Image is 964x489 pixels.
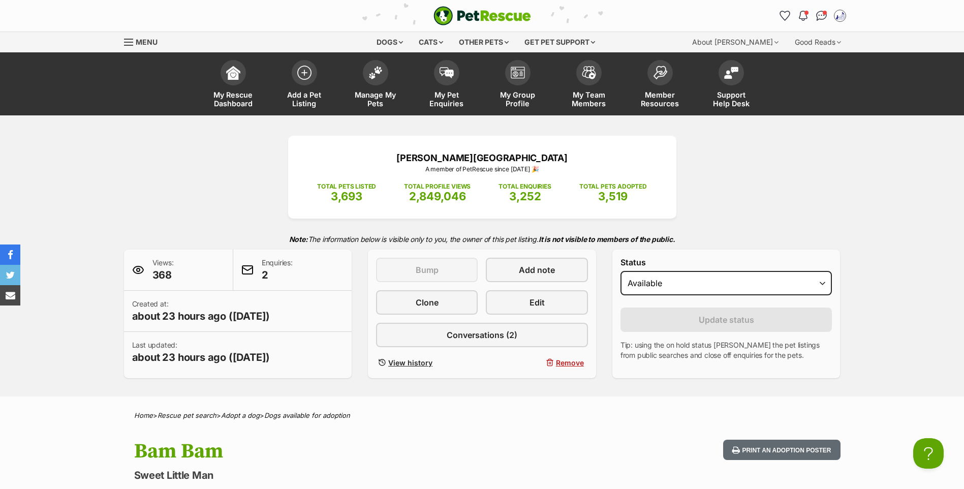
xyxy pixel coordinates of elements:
img: notifications-46538b983faf8c2785f20acdc204bb7945ddae34d4c08c2a6579f10ce5e182be.svg [799,11,807,21]
div: Cats [412,32,450,52]
a: Manage My Pets [340,55,411,115]
a: Dogs available for adoption [264,411,350,419]
button: Notifications [795,8,812,24]
img: add-pet-listing-icon-0afa8454b4691262ce3f59096e99ab1cd57d4a30225e0717b998d2c9b9846f56.svg [297,66,312,80]
p: [PERSON_NAME][GEOGRAPHIC_DATA] [303,151,661,165]
img: team-members-icon-5396bd8760b3fe7c0b43da4ab00e1e3bb1a5d9ba89233759b79545d2d3fc5d0d.svg [582,66,596,79]
button: My account [832,8,848,24]
img: Shelter Staff profile pic [835,11,845,21]
strong: It is not visible to members of the public. [539,235,675,243]
span: My Group Profile [495,90,541,108]
a: Menu [124,32,165,50]
span: My Team Members [566,90,612,108]
h1: Bam Bam [134,440,564,463]
img: logo-e224e6f780fb5917bec1dbf3a21bbac754714ae5b6737aabdf751b685950b380.svg [433,6,531,25]
ul: Account quick links [777,8,848,24]
a: Home [134,411,153,419]
span: 3,519 [598,190,628,203]
p: TOTAL PROFILE VIEWS [404,182,471,191]
span: My Rescue Dashboard [210,90,256,108]
button: Update status [620,308,832,332]
span: Conversations (2) [447,329,517,341]
strong: Note: [289,235,308,243]
iframe: Help Scout Beacon - Open [913,438,944,469]
span: Clone [416,296,439,309]
button: Print an adoption poster [723,440,840,461]
span: Manage My Pets [353,90,398,108]
a: Clone [376,290,478,315]
div: About [PERSON_NAME] [685,32,786,52]
p: Views: [152,258,174,282]
span: 2,849,046 [409,190,466,203]
span: My Pet Enquiries [424,90,470,108]
span: 2 [262,268,293,282]
a: My Pet Enquiries [411,55,482,115]
div: > > > [109,412,856,419]
span: 368 [152,268,174,282]
button: Bump [376,258,478,282]
span: View history [388,357,432,368]
span: Add note [519,264,555,276]
p: Sweet Little Man [134,468,564,482]
a: Member Resources [625,55,696,115]
p: Last updated: [132,340,270,364]
a: Add a Pet Listing [269,55,340,115]
button: Remove [486,355,587,370]
p: TOTAL PETS ADOPTED [579,182,647,191]
a: View history [376,355,478,370]
a: My Group Profile [482,55,553,115]
span: Edit [530,296,545,309]
p: Enquiries: [262,258,293,282]
span: Remove [556,357,584,368]
span: Bump [416,264,439,276]
p: TOTAL PETS LISTED [317,182,376,191]
img: dashboard-icon-eb2f2d2d3e046f16d808141f083e7271f6b2e854fb5c12c21221c1fb7104beca.svg [226,66,240,80]
span: Member Resources [637,90,683,108]
span: Menu [136,38,158,46]
div: Dogs [369,32,410,52]
p: TOTAL ENQUIRIES [499,182,551,191]
div: Good Reads [788,32,848,52]
img: manage-my-pets-icon-02211641906a0b7f246fdf0571729dbe1e7629f14944591b6c1af311fb30b64b.svg [368,66,383,79]
p: The information below is visible only to you, the owner of this pet listing. [124,229,841,250]
p: Created at: [132,299,270,323]
span: Update status [699,314,754,326]
a: Support Help Desk [696,55,767,115]
a: Conversations [814,8,830,24]
a: Rescue pet search [158,411,216,419]
div: Get pet support [517,32,602,52]
span: about 23 hours ago ([DATE]) [132,309,270,323]
img: help-desk-icon-fdf02630f3aa405de69fd3d07c3f3aa587a6932b1a1747fa1d2bba05be0121f9.svg [724,67,738,79]
span: Support Help Desk [708,90,754,108]
img: pet-enquiries-icon-7e3ad2cf08bfb03b45e93fb7055b45f3efa6380592205ae92323e6603595dc1f.svg [440,67,454,78]
a: My Rescue Dashboard [198,55,269,115]
span: 3,693 [331,190,362,203]
img: chat-41dd97257d64d25036548639549fe6c8038ab92f7586957e7f3b1b290dea8141.svg [816,11,827,21]
a: Adopt a dog [221,411,260,419]
span: Add a Pet Listing [282,90,327,108]
a: Conversations (2) [376,323,588,347]
span: about 23 hours ago ([DATE]) [132,350,270,364]
label: Status [620,258,832,267]
a: Favourites [777,8,793,24]
img: group-profile-icon-3fa3cf56718a62981997c0bc7e787c4b2cf8bcc04b72c1350f741eb67cf2f40e.svg [511,67,525,79]
a: Add note [486,258,587,282]
p: Tip: using the on hold status [PERSON_NAME] the pet listings from public searches and close off e... [620,340,832,360]
img: member-resources-icon-8e73f808a243e03378d46382f2149f9095a855e16c252ad45f914b54edf8863c.svg [653,66,667,79]
p: A member of PetRescue since [DATE] 🎉 [303,165,661,174]
span: 3,252 [509,190,541,203]
div: Other pets [452,32,516,52]
a: My Team Members [553,55,625,115]
a: Edit [486,290,587,315]
a: PetRescue [433,6,531,25]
